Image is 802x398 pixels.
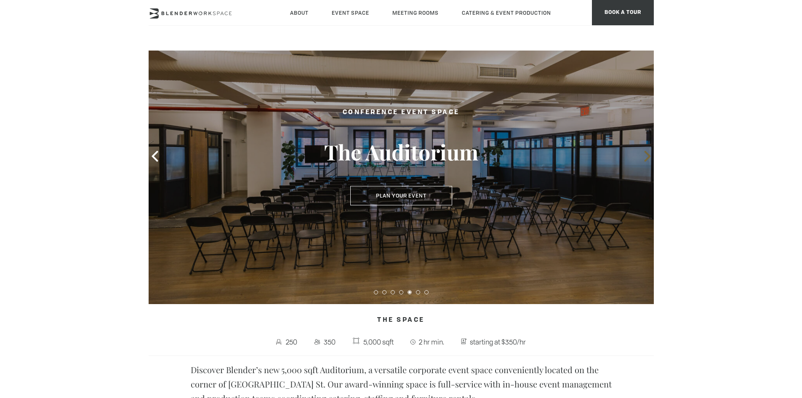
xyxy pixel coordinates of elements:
[304,107,498,118] h2: Conference Event Space
[284,335,300,349] span: 250
[361,335,396,349] span: 5,000 sqft
[322,335,338,349] span: 350
[417,335,446,349] span: 2 hr min.
[650,290,802,398] iframe: Chat Widget
[350,186,452,206] button: Plan Your Event
[304,139,498,165] h3: The Auditorium
[149,313,654,329] h4: The Space
[468,335,528,349] span: starting at $350/hr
